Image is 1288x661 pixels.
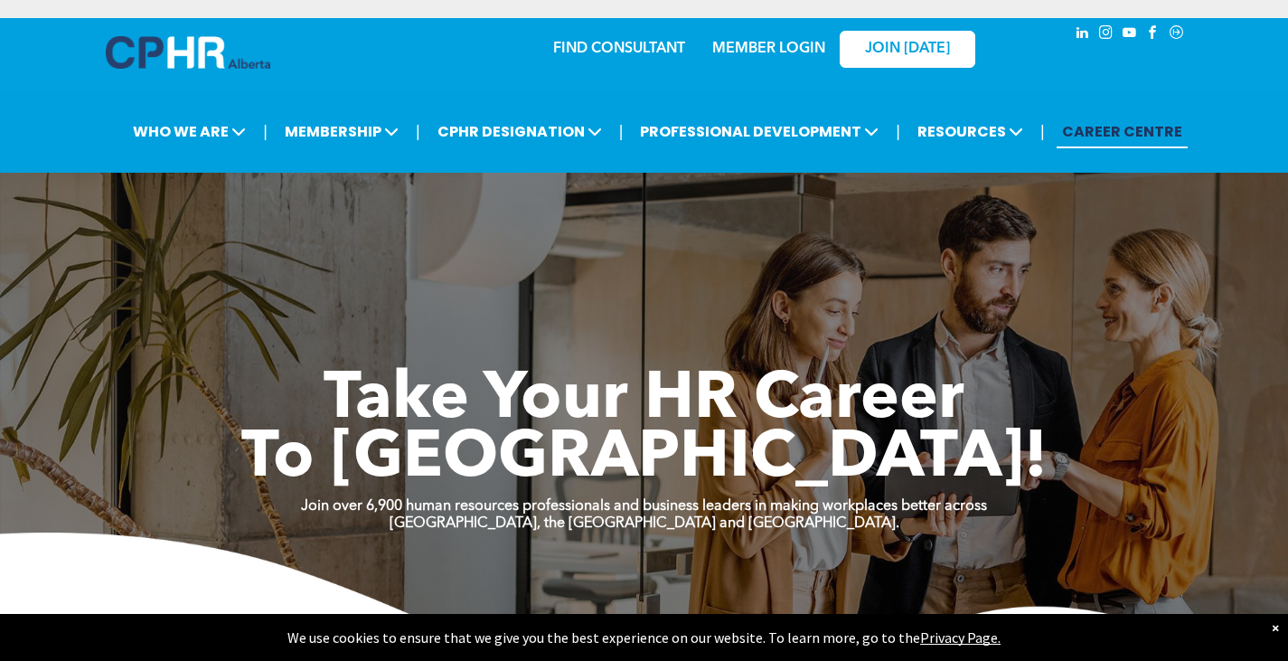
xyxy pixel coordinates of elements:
li: | [263,113,268,150]
li: | [1040,113,1045,150]
div: Dismiss notification [1272,619,1279,637]
strong: [GEOGRAPHIC_DATA], the [GEOGRAPHIC_DATA] and [GEOGRAPHIC_DATA]. [390,516,899,531]
a: CAREER CENTRE [1057,115,1188,148]
a: Social network [1167,23,1187,47]
span: MEMBERSHIP [279,115,404,148]
a: MEMBER LOGIN [712,42,825,56]
img: A blue and white logo for cp alberta [106,36,270,69]
a: facebook [1143,23,1163,47]
li: | [416,113,420,150]
span: CPHR DESIGNATION [432,115,607,148]
a: JOIN [DATE] [840,31,975,68]
span: PROFESSIONAL DEVELOPMENT [635,115,884,148]
a: youtube [1120,23,1140,47]
strong: Join over 6,900 human resources professionals and business leaders in making workplaces better ac... [301,499,987,514]
span: RESOURCES [912,115,1029,148]
a: instagram [1096,23,1116,47]
span: Take Your HR Career [324,368,964,433]
a: FIND CONSULTANT [553,42,685,56]
span: WHO WE ARE [127,115,251,148]
span: JOIN [DATE] [865,41,950,58]
a: linkedin [1073,23,1093,47]
span: To [GEOGRAPHIC_DATA]! [241,427,1048,492]
li: | [619,113,624,150]
li: | [896,113,900,150]
a: Privacy Page. [920,628,1001,647]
